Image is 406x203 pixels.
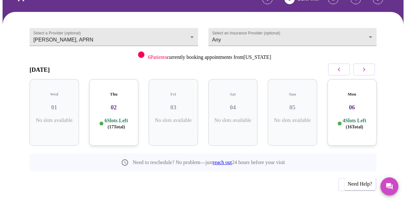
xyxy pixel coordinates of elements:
[333,92,372,97] h5: Mon
[344,178,375,190] div: Need Help?
[94,104,134,111] h3: 02
[213,117,253,123] p: No slots available
[154,117,193,123] p: No slots available
[108,125,125,129] span: ( 17 Total)
[35,104,74,111] h3: 01
[148,54,167,60] span: 6 Patients
[30,28,198,46] div: [PERSON_NAME], APRN
[94,92,134,97] h5: Thu
[148,54,271,60] p: currently booking appointments from [US_STATE]
[208,28,377,46] div: Any
[338,178,376,191] button: Previous
[133,160,285,165] p: Need to reschedule? No problem—just 24 hours before your visit
[273,117,312,123] p: No slots available
[213,92,253,97] h5: Sat
[346,125,363,129] span: ( 16 Total)
[213,104,253,111] h3: 04
[333,104,372,111] h3: 06
[105,117,128,130] p: 6 Slots Left
[154,104,193,111] h3: 03
[35,117,74,123] p: No slots available
[273,92,312,97] h5: Sun
[273,104,312,111] h3: 05
[35,92,74,97] h5: Wed
[380,177,398,195] button: Messages
[213,160,232,165] a: reach out
[154,92,193,97] h5: Fri
[343,117,366,130] p: 4 Slots Left
[30,66,50,73] h3: [DATE]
